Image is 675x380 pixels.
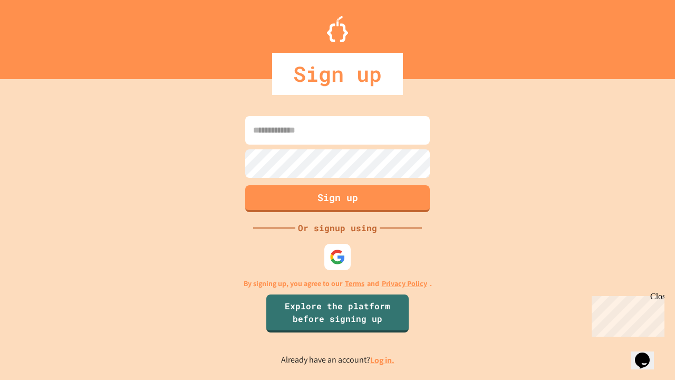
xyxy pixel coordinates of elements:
[631,338,664,369] iframe: chat widget
[244,278,432,289] p: By signing up, you agree to our and .
[295,222,380,234] div: Or signup using
[281,354,394,367] p: Already have an account?
[272,53,403,95] div: Sign up
[4,4,73,67] div: Chat with us now!Close
[587,292,664,337] iframe: chat widget
[266,294,409,332] a: Explore the platform before signing up
[330,249,345,265] img: google-icon.svg
[370,355,394,366] a: Log in.
[345,278,364,289] a: Terms
[327,16,348,42] img: Logo.svg
[245,185,430,212] button: Sign up
[382,278,427,289] a: Privacy Policy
